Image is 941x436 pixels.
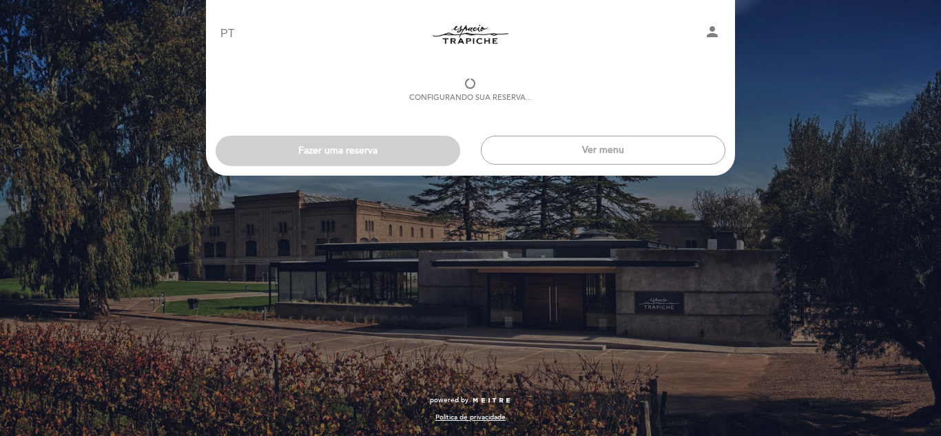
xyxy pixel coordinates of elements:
span: powered by [430,395,468,405]
a: Espacio Trapiche [384,15,557,53]
i: person [704,23,721,40]
a: Política de privacidade [435,413,506,422]
div: Configurando sua reserva... [409,92,532,103]
button: Ver menu [481,136,725,165]
button: Fazer uma reserva [216,136,460,166]
button: person [704,23,721,45]
a: powered by [430,395,511,405]
img: MEITRE [472,397,511,404]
